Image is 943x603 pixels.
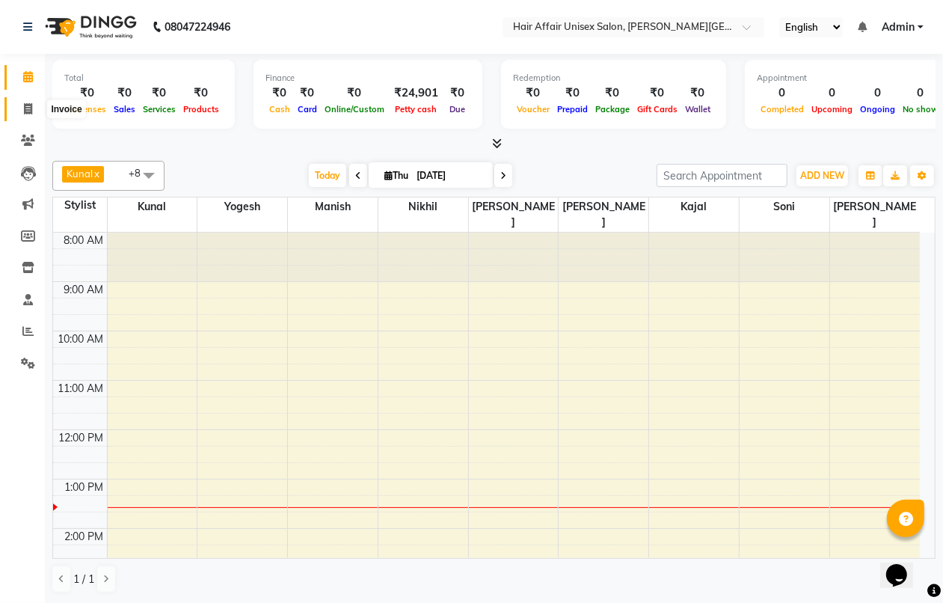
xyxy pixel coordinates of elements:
[56,430,107,446] div: 12:00 PM
[265,72,470,85] div: Finance
[62,480,107,495] div: 1:00 PM
[179,85,223,102] div: ₹0
[808,85,856,102] div: 0
[392,104,441,114] span: Petty cash
[288,198,378,216] span: Manish
[55,331,107,347] div: 10:00 AM
[110,104,139,114] span: Sales
[294,85,321,102] div: ₹0
[633,85,681,102] div: ₹0
[64,72,223,85] div: Total
[899,85,942,102] div: 0
[93,168,99,180] a: x
[469,198,559,232] span: [PERSON_NAME]
[808,104,856,114] span: Upcoming
[265,85,294,102] div: ₹0
[139,85,179,102] div: ₹0
[139,104,179,114] span: Services
[378,198,468,216] span: Nikhil
[64,85,110,102] div: ₹0
[197,198,287,216] span: yogesh
[47,100,85,118] div: Invoice
[165,6,230,48] b: 08047224946
[62,529,107,545] div: 2:00 PM
[129,167,152,179] span: +8
[513,104,553,114] span: Voucher
[388,85,444,102] div: ₹24,901
[73,572,94,587] span: 1 / 1
[757,85,808,102] div: 0
[55,381,107,397] div: 11:00 AM
[592,104,633,114] span: Package
[681,85,714,102] div: ₹0
[800,170,844,181] span: ADD NEW
[657,164,787,187] input: Search Appointment
[880,543,928,588] iframe: chat widget
[309,164,346,187] span: Today
[110,85,139,102] div: ₹0
[559,198,648,232] span: [PERSON_NAME]
[757,72,942,85] div: Appointment
[67,168,93,180] span: Kunal
[513,85,553,102] div: ₹0
[61,282,107,298] div: 9:00 AM
[649,198,739,216] span: kajal
[38,6,141,48] img: logo
[53,198,107,213] div: Stylist
[740,198,829,216] span: soni
[321,85,388,102] div: ₹0
[381,170,412,181] span: Thu
[444,85,470,102] div: ₹0
[899,104,942,114] span: No show
[856,85,899,102] div: 0
[553,104,592,114] span: Prepaid
[265,104,294,114] span: Cash
[412,165,487,187] input: 2025-09-04
[179,104,223,114] span: Products
[633,104,681,114] span: Gift Cards
[830,198,920,232] span: [PERSON_NAME]
[108,198,197,216] span: Kunal
[553,85,592,102] div: ₹0
[681,104,714,114] span: Wallet
[61,233,107,248] div: 8:00 AM
[294,104,321,114] span: Card
[446,104,469,114] span: Due
[513,72,714,85] div: Redemption
[757,104,808,114] span: Completed
[592,85,633,102] div: ₹0
[796,165,848,186] button: ADD NEW
[321,104,388,114] span: Online/Custom
[856,104,899,114] span: Ongoing
[882,19,915,35] span: Admin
